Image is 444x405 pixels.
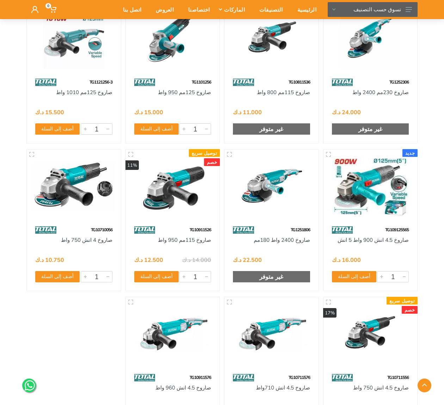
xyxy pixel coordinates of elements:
div: الرئيسية [288,2,321,17]
div: توصيل سريع [387,297,418,305]
div: 10.750 د.ك [35,257,64,263]
img: 86.webp [233,76,254,88]
img: Royal Tools - صاروخ 4.5 انش 960 واط [132,303,214,364]
span: TG10911526 [190,227,211,232]
img: 86.webp [332,224,353,236]
div: توصيل سريع [189,149,220,157]
span: TG10711576 [289,375,310,380]
div: 14.000 د.ك [182,257,211,263]
img: 86.webp [35,76,56,88]
div: غير متوفر [233,271,310,282]
div: الماركات [215,2,249,17]
span: TG1101256 [192,79,211,85]
img: 86.webp [233,372,254,384]
div: 22.500 د.ك [233,257,262,263]
span: TG10911576 [190,375,211,380]
img: 86.webp [134,372,155,384]
img: Royal Tools - صاروخ 125مم 1010 واط [33,8,115,69]
div: 16.000 د.ك [332,257,361,263]
span: TG10710056 [91,227,112,232]
a: صاروخ 125مم 1010 واط [56,89,112,96]
img: Royal Tools - صاروخ 4.5 انش 900 واط 5 انش [330,156,411,217]
img: 86.webp [134,76,155,88]
div: التصنيفات [250,2,288,17]
button: أضف إلى السلة [35,123,80,135]
span: TG109125565 [385,227,409,232]
span: TG10711556 [387,375,409,380]
img: Royal Tools - صاروخ 230مم 2400 واط [330,8,411,69]
img: Royal Tools - صاروخ 115مم 950 واط [132,156,214,217]
button: أضف إلى السلة [332,271,376,282]
span: TG1252306 [389,79,409,85]
img: 86.webp [233,224,254,236]
div: خصم [402,306,418,314]
a: صاروخ 230مم 2400 واط [352,89,409,96]
a: صاروخ 115مم 950 واط [158,237,211,243]
img: 86.webp [332,76,353,88]
div: 24.000 د.ك [332,109,361,115]
img: Royal Tools - صاروخ 4.5 انش 750 واط [330,303,411,364]
div: جديد [402,149,418,157]
span: TG1251806 [291,227,310,232]
div: غير متوفر [332,123,409,135]
button: أضف إلى السلة [134,123,179,135]
span: TG1121256-3 [90,79,112,85]
img: Royal Tools - صاروخ 125مم 950 واط [132,8,214,69]
img: 86.webp [35,224,56,236]
img: 86.webp [332,372,353,384]
a: صاروخ 4.5 انش 900 واط 5 انش [338,237,409,243]
div: 15.000 د.ك [134,109,163,115]
div: 17% [323,308,337,318]
div: 12.500 د.ك [134,257,163,263]
a: صاروخ 4 انش 750 واط [61,237,112,243]
img: Royal Tools - صاروخ 4.5 انش 710واط [231,303,312,364]
img: 86.webp [134,224,155,236]
button: تسوق حسب التصنيف [328,2,418,17]
img: Royal Tools - صاروخ 4 انش 750 واط [33,156,115,217]
a: صاروخ 125مم 950 واط [158,89,211,96]
a: صاروخ 2400 واط 180مم [254,237,310,243]
div: 15.500 د.ك [35,109,64,115]
span: 0 [45,3,51,8]
div: اتصل بنا [113,2,146,17]
div: 11.000 د.ك [233,109,262,115]
div: العروض [146,2,179,17]
button: أضف إلى السلة [134,271,179,282]
button: أضف إلى السلة [35,271,80,282]
img: Royal Tools - صاروخ 2400 واط 180مم [231,156,312,217]
div: اختصاصنا [179,2,215,17]
span: TG10811536 [289,79,310,85]
div: غير متوفر [233,123,310,135]
div: 11% [125,160,139,170]
div: خصم [204,158,220,166]
img: Royal Tools - صاروخ 115مم 800 واط [231,8,312,69]
a: صاروخ 115مم 800 واط [257,89,310,96]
